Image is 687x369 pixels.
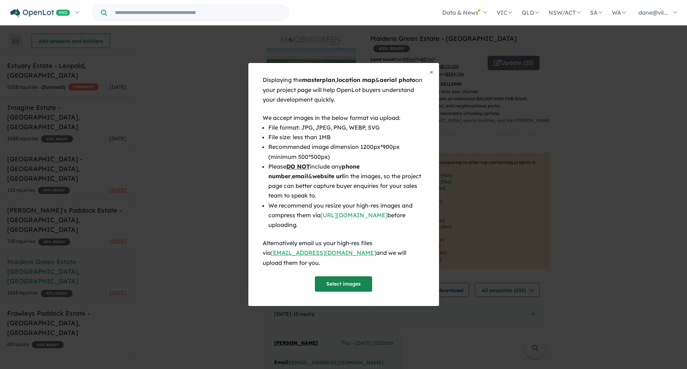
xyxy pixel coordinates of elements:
[263,238,425,268] div: Alternatively email us your high-res files via and we will upload them for you.
[321,212,388,219] a: [URL][DOMAIN_NAME]
[312,173,344,180] b: website url
[10,9,70,18] img: Openlot PRO Logo White
[292,173,308,180] b: email
[302,76,335,83] b: masterplan
[268,201,425,230] li: We recommend you resize your high-res images and compress them via before uploading.
[108,5,287,20] input: Try estate name, suburb, builder or developer
[268,132,425,142] li: File size: less than 1MB
[263,113,425,123] div: We accept images in the below format via upload:
[268,142,425,161] li: Recommended image dimension 1200px*900px (minimum 500*500px)
[638,9,668,16] span: dane@vil...
[337,76,375,83] b: location map
[263,75,425,105] div: Displaying the , & on your project page will help OpenLot buyers understand your development quic...
[271,249,376,256] a: [EMAIL_ADDRESS][DOMAIN_NAME]
[268,162,425,201] li: Please include any , & in the images, so the project page can better capture buyer enquiries for ...
[286,163,310,170] u: DO NOT
[315,276,372,292] button: Select images
[268,123,425,132] li: File format: JPG, JPEG, PNG, WEBP, SVG
[380,76,415,83] b: aerial photo
[430,68,433,76] span: ×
